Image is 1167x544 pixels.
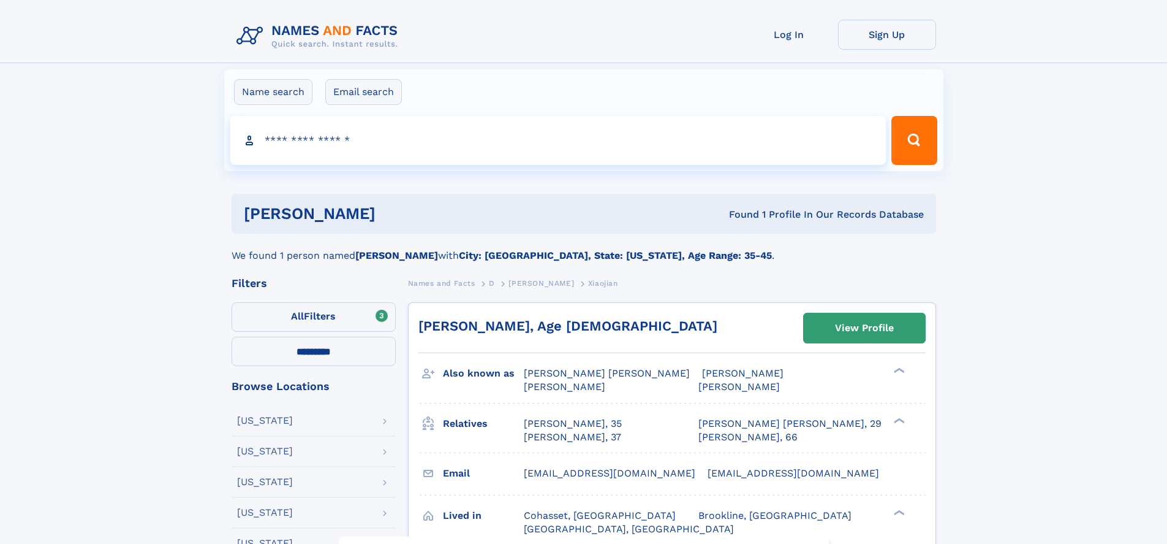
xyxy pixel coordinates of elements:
[508,279,574,288] span: [PERSON_NAME]
[698,417,882,431] a: [PERSON_NAME] [PERSON_NAME], 29
[237,446,293,456] div: [US_STATE]
[740,20,838,50] a: Log In
[325,79,402,105] label: Email search
[443,505,524,526] h3: Lived in
[232,234,936,263] div: We found 1 person named with .
[891,416,905,424] div: ❯
[708,467,879,479] span: [EMAIL_ADDRESS][DOMAIN_NAME]
[489,279,495,288] span: D
[702,367,784,379] span: [PERSON_NAME]
[232,20,408,53] img: Logo Names and Facts
[443,413,524,434] h3: Relatives
[291,310,304,322] span: All
[524,510,676,521] span: Cohasset, [GEOGRAPHIC_DATA]
[237,508,293,518] div: [US_STATE]
[524,523,734,535] span: [GEOGRAPHIC_DATA], [GEOGRAPHIC_DATA]
[524,431,621,444] a: [PERSON_NAME], 37
[418,318,717,334] a: [PERSON_NAME], Age [DEMOGRAPHIC_DATA]
[234,79,312,105] label: Name search
[232,302,396,332] label: Filters
[891,508,905,516] div: ❯
[698,431,798,444] a: [PERSON_NAME], 66
[835,314,894,342] div: View Profile
[244,206,553,221] h1: [PERSON_NAME]
[524,467,695,479] span: [EMAIL_ADDRESS][DOMAIN_NAME]
[237,416,293,426] div: [US_STATE]
[524,417,622,431] a: [PERSON_NAME], 35
[588,279,618,288] span: Xiaojian
[804,313,925,343] a: View Profile
[232,278,396,289] div: Filters
[838,20,936,50] a: Sign Up
[355,250,438,261] b: [PERSON_NAME]
[552,208,924,221] div: Found 1 Profile In Our Records Database
[459,250,772,261] b: City: [GEOGRAPHIC_DATA], State: [US_STATE], Age Range: 35-45
[698,381,780,393] span: [PERSON_NAME]
[408,275,475,291] a: Names and Facts
[230,116,886,165] input: search input
[891,116,937,165] button: Search Button
[891,367,905,375] div: ❯
[232,381,396,392] div: Browse Locations
[524,367,690,379] span: [PERSON_NAME] [PERSON_NAME]
[443,463,524,484] h3: Email
[489,275,495,291] a: D
[524,381,605,393] span: [PERSON_NAME]
[237,477,293,487] div: [US_STATE]
[443,363,524,384] h3: Also known as
[698,510,852,521] span: Brookline, [GEOGRAPHIC_DATA]
[508,275,574,291] a: [PERSON_NAME]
